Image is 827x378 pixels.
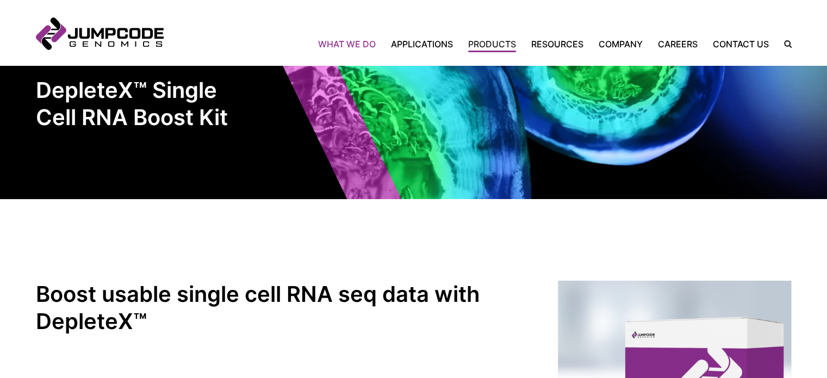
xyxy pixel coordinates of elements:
a: Company [591,38,650,51]
h2: Boost usable single cell RNA seq data with DepleteX™ [36,281,531,335]
h1: DepleteX™ Single Cell RNA Boost Kit [36,77,232,131]
a: Resources [524,38,591,51]
a: Careers [650,38,705,51]
nav: Primary Navigation [164,38,776,51]
a: What We Do [318,38,383,51]
a: Applications [383,38,461,51]
a: Products [461,38,524,51]
a: Contact Us [705,38,776,51]
label: Search the site. [776,40,792,48]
